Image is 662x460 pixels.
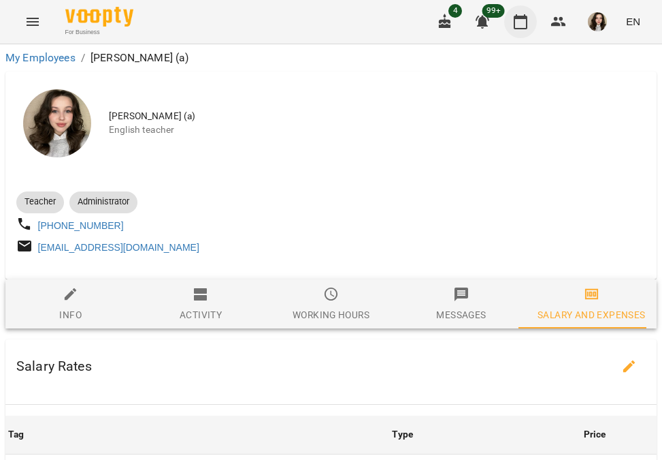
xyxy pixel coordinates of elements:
[293,307,369,323] div: Working hours
[109,123,646,137] span: English teacher
[23,89,91,157] img: Вікторія Корнейко (а)
[588,12,607,31] img: ebd0ea8fb81319dcbaacf11cd4698c16.JPG
[38,242,199,253] a: [EMAIL_ADDRESS][DOMAIN_NAME]
[581,416,657,454] th: Price
[537,307,645,323] div: Salary and Expenses
[16,196,64,208] span: Teacher
[482,4,505,18] span: 99+
[16,5,49,38] button: Menu
[389,416,580,454] th: Type
[69,196,137,208] span: Administrator
[626,14,640,29] span: EN
[38,220,124,231] a: [PHONE_NUMBER]
[65,28,133,37] span: For Business
[90,50,189,66] p: [PERSON_NAME] (а)
[5,51,76,64] a: My Employees
[5,50,657,66] nav: breadcrumb
[620,9,646,34] button: EN
[109,110,646,123] span: [PERSON_NAME] (а)
[81,50,85,66] li: /
[16,356,92,377] h6: Salary Rates
[5,416,389,454] th: Tag
[448,4,462,18] span: 4
[436,307,486,323] div: Messages
[65,7,133,27] img: Voopty Logo
[59,307,82,323] div: Info
[180,307,222,323] div: Activity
